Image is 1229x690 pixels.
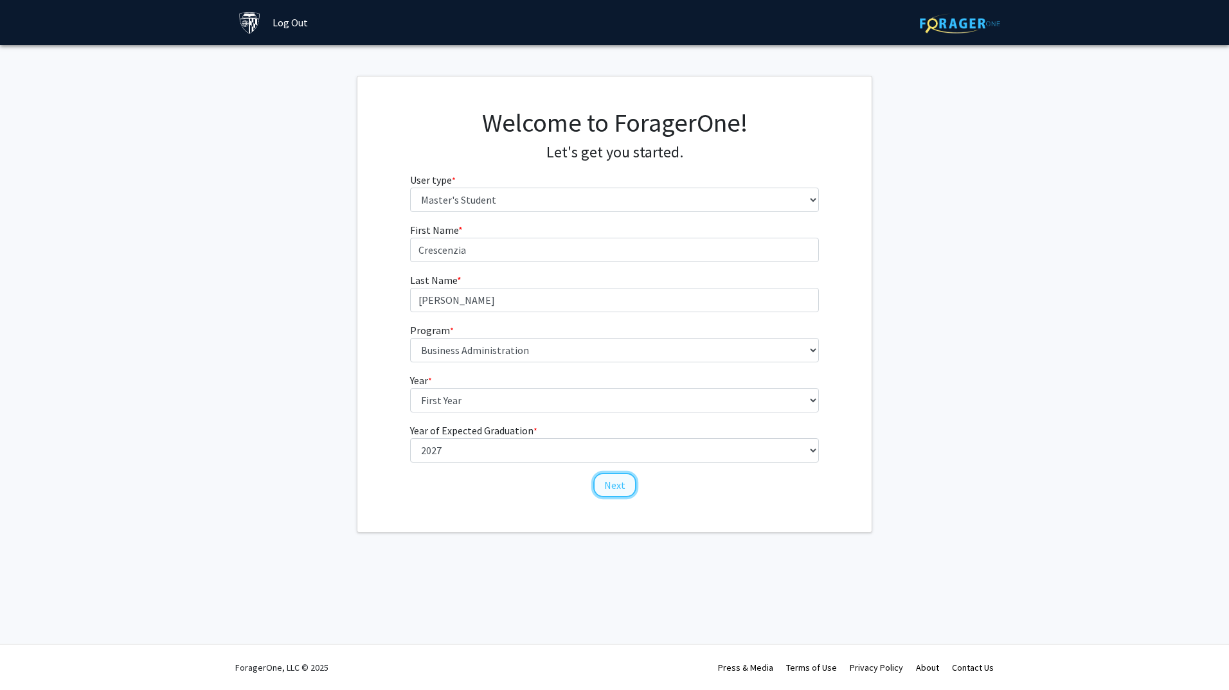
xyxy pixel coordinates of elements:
a: Contact Us [952,662,994,673]
h1: Welcome to ForagerOne! [410,107,820,138]
label: Program [410,323,454,338]
a: Terms of Use [786,662,837,673]
label: Year [410,373,432,388]
span: First Name [410,224,458,236]
img: ForagerOne Logo [920,13,1000,33]
iframe: Chat [10,632,55,680]
label: Year of Expected Graduation [410,423,537,438]
label: User type [410,172,456,188]
a: Press & Media [718,662,773,673]
span: Last Name [410,274,457,287]
button: Next [593,473,636,497]
img: Johns Hopkins University Logo [238,12,261,34]
div: ForagerOne, LLC © 2025 [235,645,328,690]
a: Privacy Policy [850,662,903,673]
h4: Let's get you started. [410,143,820,162]
a: About [916,662,939,673]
